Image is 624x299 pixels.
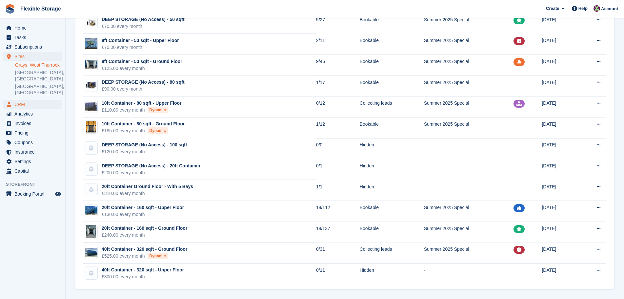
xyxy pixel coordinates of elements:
[14,119,54,128] span: Invoices
[85,18,97,28] img: 50-sqft-unit.jpg
[148,127,168,134] div: Dynamic
[546,5,559,12] span: Create
[542,34,579,55] td: [DATE]
[102,253,187,260] div: £525.00 every month
[102,16,185,23] div: DEEP STORAGE (No Access) - 50 sqft
[594,5,600,12] img: Rachael Fisher
[424,138,513,159] td: -
[542,55,579,76] td: [DATE]
[102,58,182,65] div: 8ft Container - 50 sqft - Ground Floor
[424,180,513,201] td: -
[542,159,579,180] td: [DATE]
[54,190,62,198] a: Preview store
[102,169,201,176] div: £200.00 every month
[316,55,360,76] td: 9/46
[3,42,62,52] a: menu
[148,107,168,113] div: Dynamic
[102,37,179,44] div: 8ft Container - 50 sqft - Upper Floor
[360,117,424,139] td: Bookable
[102,246,187,253] div: 40ft Container - 320 sqft - Ground Floor
[6,181,65,188] span: Storefront
[102,107,181,114] div: £110.00 every month
[102,79,185,86] div: DEEP STORAGE (No Access) - 80 sqft
[102,183,193,190] div: 20ft Container Ground Floor - With 5 Bays
[102,148,187,155] div: £120.00 every month
[3,100,62,109] a: menu
[542,138,579,159] td: [DATE]
[3,157,62,166] a: menu
[102,273,184,280] div: £300.00 every month
[85,163,97,175] img: blank-unit-type-icon-ffbac7b88ba66c5e286b0e438baccc4b9c83835d4c34f86887a83fc20ec27e7b.svg
[102,232,187,239] div: £240.00 every month
[360,159,424,180] td: Hidden
[542,96,579,117] td: [DATE]
[102,162,201,169] div: DEEP STORAGE (No Access) - 20ft Container
[424,117,513,139] td: Summer 2025 Special
[14,109,54,118] span: Analytics
[102,141,187,148] div: DEEP STORAGE (No Access) - 100 sqft
[102,267,184,273] div: 40ft Container - 320 sqft - Upper Floor
[102,23,185,30] div: £70.00 every month
[15,62,62,68] a: Grays, West Thurrock
[148,253,168,259] div: Dynamic
[316,180,360,201] td: 1/1
[316,138,360,159] td: 0/0
[316,222,360,243] td: 18/137
[86,225,96,238] img: 20ft%20Ground%20Inside.jpeg
[424,243,513,264] td: Summer 2025 Special
[102,204,184,211] div: 20ft Container - 160 sqft - Upper Floor
[3,147,62,157] a: menu
[85,38,97,49] img: IMG_2094b.JPG
[18,3,64,14] a: Flexible Storage
[85,183,97,196] img: blank-unit-type-icon-ffbac7b88ba66c5e286b0e438baccc4b9c83835d4c34f86887a83fc20ec27e7b.svg
[542,13,579,34] td: [DATE]
[3,33,62,42] a: menu
[3,128,62,138] a: menu
[360,75,424,96] td: Bookable
[360,201,424,222] td: Bookable
[3,166,62,176] a: menu
[542,243,579,264] td: [DATE]
[102,65,182,72] div: £125.00 every month
[316,201,360,222] td: 18/112
[14,23,54,32] span: Home
[102,225,187,232] div: 20ft Container - 160 sqft - Ground Floor
[102,190,193,197] div: £310.00 every month
[360,13,424,34] td: Bookable
[102,44,179,51] div: £70.00 every month
[424,264,513,284] td: -
[86,120,96,134] img: 10ft%20Inside%20%231.JPG
[14,138,54,147] span: Coupons
[360,34,424,55] td: Bookable
[424,75,513,96] td: Summer 2025 Special
[424,222,513,243] td: Summer 2025 Special
[14,128,54,138] span: Pricing
[578,5,588,12] span: Help
[85,248,97,257] img: 40ft%20Exterior%20Side.jpg
[424,96,513,117] td: Summer 2025 Special
[542,264,579,284] td: [DATE]
[3,23,62,32] a: menu
[14,189,54,199] span: Booking Portal
[102,127,185,134] div: £185.00 every month
[102,211,184,218] div: £130.00 every month
[601,6,618,12] span: Account
[360,55,424,76] td: Bookable
[316,117,360,139] td: 1/12
[3,109,62,118] a: menu
[85,81,97,90] img: 80-sqft-container.jpg
[316,96,360,117] td: 0/12
[85,142,97,154] img: blank-unit-type-icon-ffbac7b88ba66c5e286b0e438baccc4b9c83835d4c34f86887a83fc20ec27e7b.svg
[424,201,513,222] td: Summer 2025 Special
[360,180,424,201] td: Hidden
[14,52,54,61] span: Sites
[542,222,579,243] td: [DATE]
[102,100,181,107] div: 10ft Container - 80 sqft - Upper Floor
[85,101,97,111] img: 10ft%20with%20stairs.jpeg
[14,33,54,42] span: Tasks
[3,52,62,61] a: menu
[85,60,97,69] img: 8ft%20Ground%20Inside.jpeg
[360,264,424,284] td: Hidden
[360,243,424,264] td: Collecting leads
[14,42,54,52] span: Subscriptions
